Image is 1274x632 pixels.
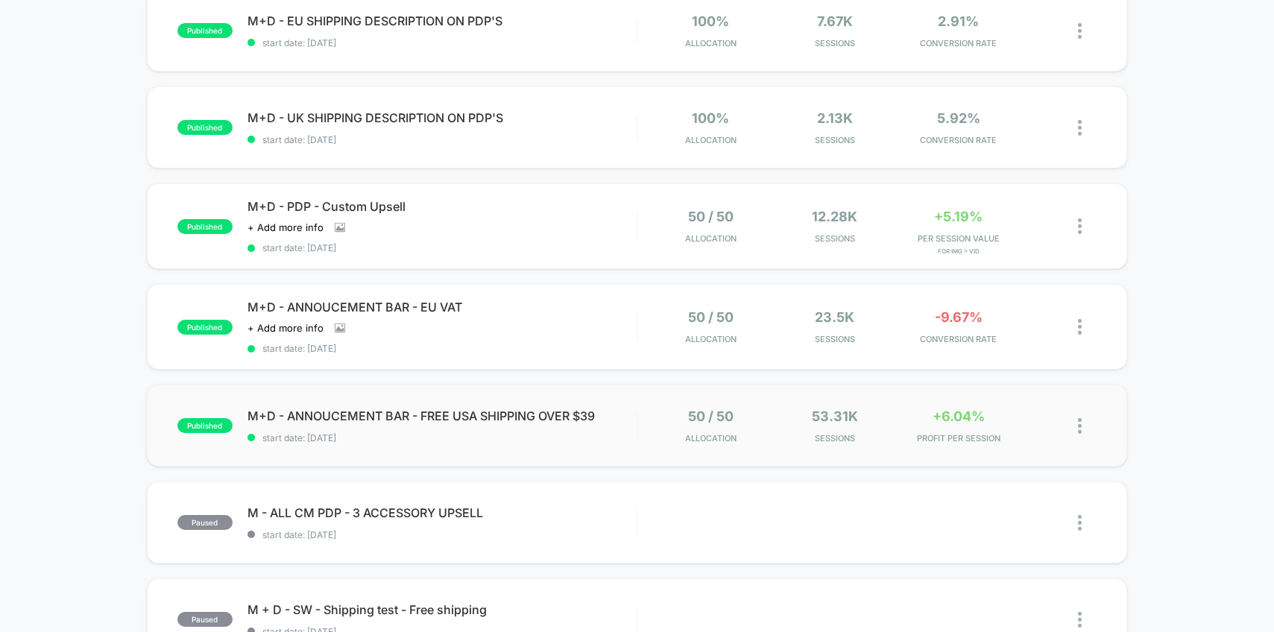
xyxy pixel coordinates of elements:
span: PROFIT PER SESSION [901,433,1017,443]
span: published [177,120,233,135]
span: CONVERSION RATE [901,38,1017,48]
span: CONVERSION RATE [901,135,1017,145]
img: close [1078,418,1082,434]
span: 7.67k [817,13,853,29]
span: M+D - UK SHIPPING DESCRIPTION ON PDP'S [247,110,637,125]
span: start date: [DATE] [247,134,637,145]
span: M+D - EU SHIPPING DESCRIPTION ON PDP'S [247,13,637,28]
span: M+D - ANNOUCEMENT BAR - FREE USA SHIPPING OVER $39 [247,408,637,423]
span: M+D - ANNOUCEMENT BAR - EU VAT [247,300,637,315]
span: Allocation [685,38,737,48]
span: 50 / 50 [688,209,734,224]
span: +5.19% [934,209,983,224]
span: + Add more info [247,221,324,233]
img: close [1078,23,1082,39]
span: 5.92% [937,110,980,126]
img: close [1078,515,1082,531]
span: for Img > vid [901,247,1017,255]
span: M + D - SW - Shipping test - Free shipping [247,602,637,617]
span: 2.91% [938,13,979,29]
span: Allocation [685,233,737,244]
span: PER SESSION VALUE [901,233,1017,244]
span: Allocation [685,334,737,344]
span: paused [177,515,233,530]
span: + Add more info [247,322,324,334]
span: 100% [692,110,729,126]
span: M - ALL CM PDP - 3 ACCESSORY UPSELL [247,505,637,520]
img: close [1078,319,1082,335]
span: Sessions [776,135,892,145]
span: Sessions [776,233,892,244]
img: close [1078,218,1082,234]
span: start date: [DATE] [247,343,637,354]
span: Sessions [776,334,892,344]
span: CONVERSION RATE [901,334,1017,344]
span: Sessions [776,38,892,48]
span: 12.28k [812,209,857,224]
span: +6.04% [933,408,985,424]
span: published [177,418,233,433]
span: M+D - PDP - Custom Upsell [247,199,637,214]
span: start date: [DATE] [247,432,637,443]
span: published [177,219,233,234]
span: start date: [DATE] [247,529,637,540]
span: published [177,320,233,335]
span: 100% [692,13,729,29]
span: 53.31k [812,408,858,424]
span: start date: [DATE] [247,37,637,48]
img: close [1078,120,1082,136]
span: Allocation [685,135,737,145]
span: Sessions [776,433,892,443]
span: 23.5k [815,309,854,325]
span: paused [177,612,233,627]
img: close [1078,612,1082,628]
span: Allocation [685,433,737,443]
span: -9.67% [935,309,983,325]
span: start date: [DATE] [247,242,637,253]
span: 2.13k [817,110,853,126]
span: 50 / 50 [688,309,734,325]
span: 50 / 50 [688,408,734,424]
span: published [177,23,233,38]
